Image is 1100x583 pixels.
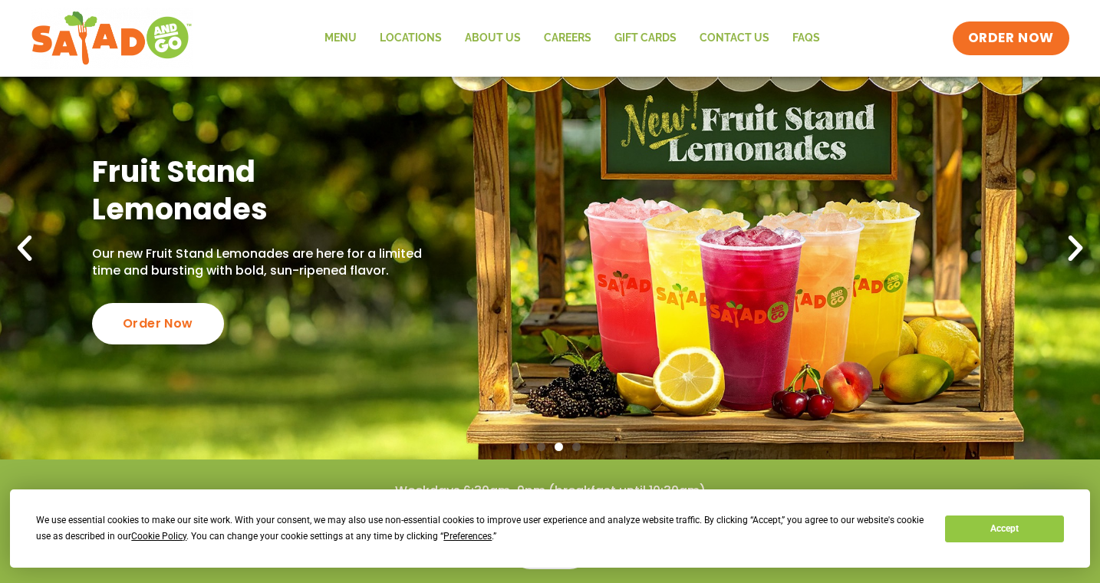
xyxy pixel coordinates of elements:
div: Cookie Consent Prompt [10,489,1090,568]
a: Locations [368,21,453,56]
h4: Weekdays 6:30am-9pm (breakfast until 10:30am) [31,483,1069,499]
span: Go to slide 3 [555,443,563,451]
img: new-SAG-logo-768×292 [31,8,193,69]
span: Cookie Policy [131,531,186,542]
p: Our new Fruit Stand Lemonades are here for a limited time and bursting with bold, sun-ripened fla... [92,245,425,280]
a: FAQs [781,21,832,56]
span: Go to slide 2 [537,443,545,451]
a: Careers [532,21,603,56]
div: Order Now [92,303,224,344]
a: ORDER NOW [953,21,1069,55]
div: We use essential cookies to make our site work. With your consent, we may also use non-essential ... [36,512,927,545]
span: Go to slide 1 [519,443,528,451]
a: GIFT CARDS [603,21,688,56]
button: Accept [945,515,1063,542]
h2: Fruit Stand Lemonades [92,153,425,229]
span: Go to slide 4 [572,443,581,451]
div: Previous slide [8,232,41,265]
nav: Menu [313,21,832,56]
div: Next slide [1059,232,1092,265]
a: Menu [313,21,368,56]
a: About Us [453,21,532,56]
span: ORDER NOW [968,29,1054,48]
a: Contact Us [688,21,781,56]
span: Preferences [443,531,492,542]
